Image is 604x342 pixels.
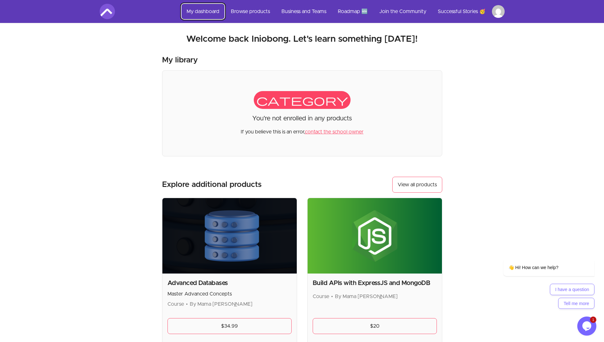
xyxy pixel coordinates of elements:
h2: Welcome back Iniobong. Let's learn something [DATE]! [100,33,505,45]
img: Amigoscode logo [100,4,115,19]
a: $20 [313,318,437,334]
h3: My library [162,55,198,65]
span: By Mama [PERSON_NAME] [190,302,252,307]
button: View all products [392,177,442,193]
span: category [254,91,351,109]
span: • [186,302,188,307]
p: If you believe this is an error, [241,123,364,136]
p: You're not enrolled in any products [252,114,352,123]
span: By Mama [PERSON_NAME] [335,294,398,299]
a: Join the Community [374,4,431,19]
a: Browse products [226,4,275,19]
a: Roadmap 🆕 [333,4,373,19]
nav: Main [181,4,505,19]
a: Business and Teams [276,4,331,19]
a: $34.99 [167,318,292,334]
h3: Explore additional products [162,180,262,190]
a: Successful Stories 🥳 [433,4,491,19]
span: Course [313,294,329,299]
h2: Build APIs with ExpressJS and MongoDB [313,279,437,288]
iframe: chat widget [577,317,598,336]
img: Product image for Advanced Databases [162,198,297,274]
span: • [331,294,333,299]
a: My dashboard [181,4,224,19]
img: Profile image for Iniobong Ukpong [492,5,505,18]
img: Product image for Build APIs with ExpressJS and MongoDB [308,198,442,274]
a: contact the school owner [305,129,364,134]
span: Course [167,302,184,307]
h2: Advanced Databases [167,279,292,288]
iframe: chat widget [483,209,598,313]
p: Master Advanced Concepts [167,290,292,298]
